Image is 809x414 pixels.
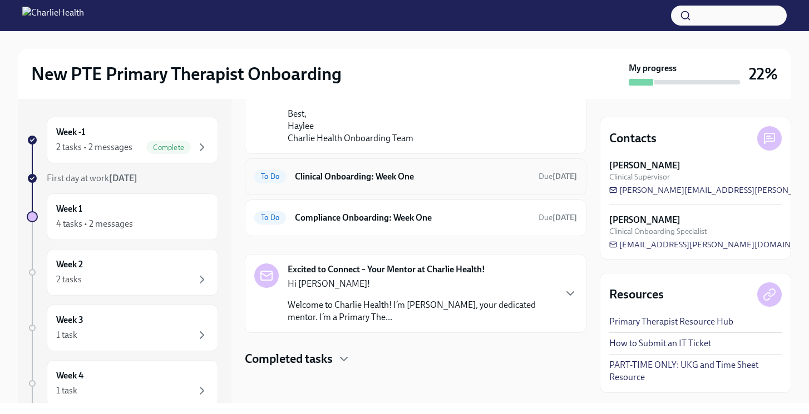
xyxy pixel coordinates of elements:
[56,370,83,382] h6: Week 4
[254,172,286,181] span: To Do
[47,173,137,183] span: First day at work
[56,126,85,138] h6: Week -1
[56,258,83,271] h6: Week 2
[27,172,218,184] a: First day at work[DATE]
[539,212,577,223] span: October 4th, 2025 10:00
[27,117,218,163] a: Week -12 tasks • 2 messagesComplete
[609,286,664,303] h4: Resources
[288,299,555,323] p: Welcome to Charlie Health! I’m [PERSON_NAME], your dedicated mentor. I’m a Primary The...
[146,143,191,152] span: Complete
[254,168,577,186] a: To DoClinical Onboarding: Week OneDue[DATE]
[27,193,218,240] a: Week 14 tasks • 2 messages
[56,203,82,215] h6: Week 1
[539,171,577,182] span: October 4th, 2025 10:00
[288,278,555,290] p: Hi [PERSON_NAME]!
[609,159,680,172] strong: [PERSON_NAME]
[27,305,218,351] a: Week 31 task
[31,63,342,85] h2: New PTE Primary Therapist Onboarding
[245,351,333,367] h4: Completed tasks
[27,360,218,407] a: Week 41 task
[609,226,707,237] span: Clinical Onboarding Specialist
[609,130,657,147] h4: Contacts
[295,212,530,224] h6: Compliance Onboarding: Week One
[539,213,577,222] span: Due
[609,214,680,226] strong: [PERSON_NAME]
[109,173,137,183] strong: [DATE]
[22,7,84,24] img: CharlieHealth
[609,337,711,350] a: How to Submit an IT Ticket
[27,249,218,296] a: Week 22 tasks
[749,64,778,84] h3: 22%
[56,385,77,397] div: 1 task
[245,351,586,367] div: Completed tasks
[609,172,670,182] span: Clinical Supervisor
[254,209,577,227] a: To DoCompliance Onboarding: Week OneDue[DATE]
[56,273,82,286] div: 2 tasks
[629,62,677,74] strong: My progress
[56,314,83,326] h6: Week 3
[295,171,530,183] h6: Clinical Onboarding: Week One
[553,213,577,222] strong: [DATE]
[56,141,132,153] div: 2 tasks • 2 messages
[254,213,286,222] span: To Do
[288,108,559,144] p: Best, Haylee Charlie Health Onboarding Team
[609,359,782,383] a: PART-TIME ONLY: UKG and Time Sheet Resource
[288,263,485,276] strong: Excited to Connect – Your Mentor at Charlie Health!
[553,172,577,181] strong: [DATE]
[539,172,577,181] span: Due
[56,329,77,341] div: 1 task
[609,316,733,328] a: Primary Therapist Resource Hub
[56,218,133,230] div: 4 tasks • 2 messages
